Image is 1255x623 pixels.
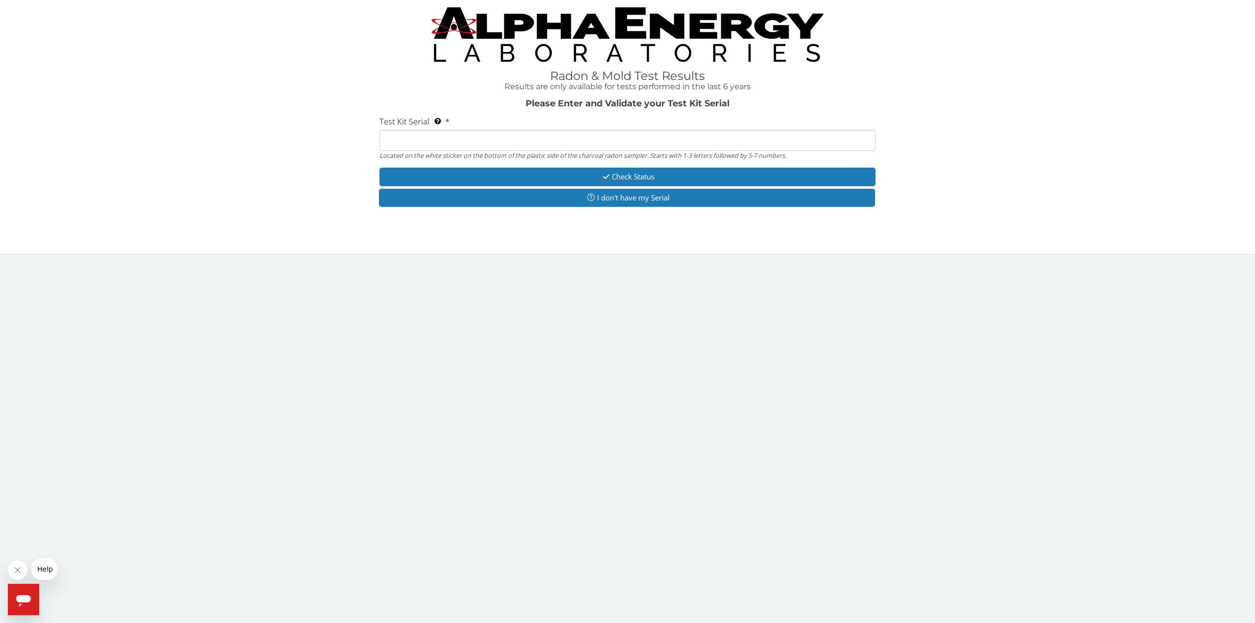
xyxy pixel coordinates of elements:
h1: Radon & Mold Test Results [379,70,876,82]
div: Located on the white sticker on the bottom of the plastic side of the charcoal radon sampler. Sta... [379,151,876,160]
iframe: Button to launch messaging window [8,584,39,615]
button: I don't have my Serial [379,189,875,207]
img: TightCrop.jpg [431,7,824,62]
strong: Please Enter and Validate your Test Kit Serial [526,98,729,109]
span: Test Kit Serial [379,116,429,127]
h4: Results are only available for tests performed in the last 6 years [379,82,876,91]
iframe: Close message [8,560,27,580]
iframe: Message from company [31,558,57,580]
button: Check Status [379,168,876,186]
